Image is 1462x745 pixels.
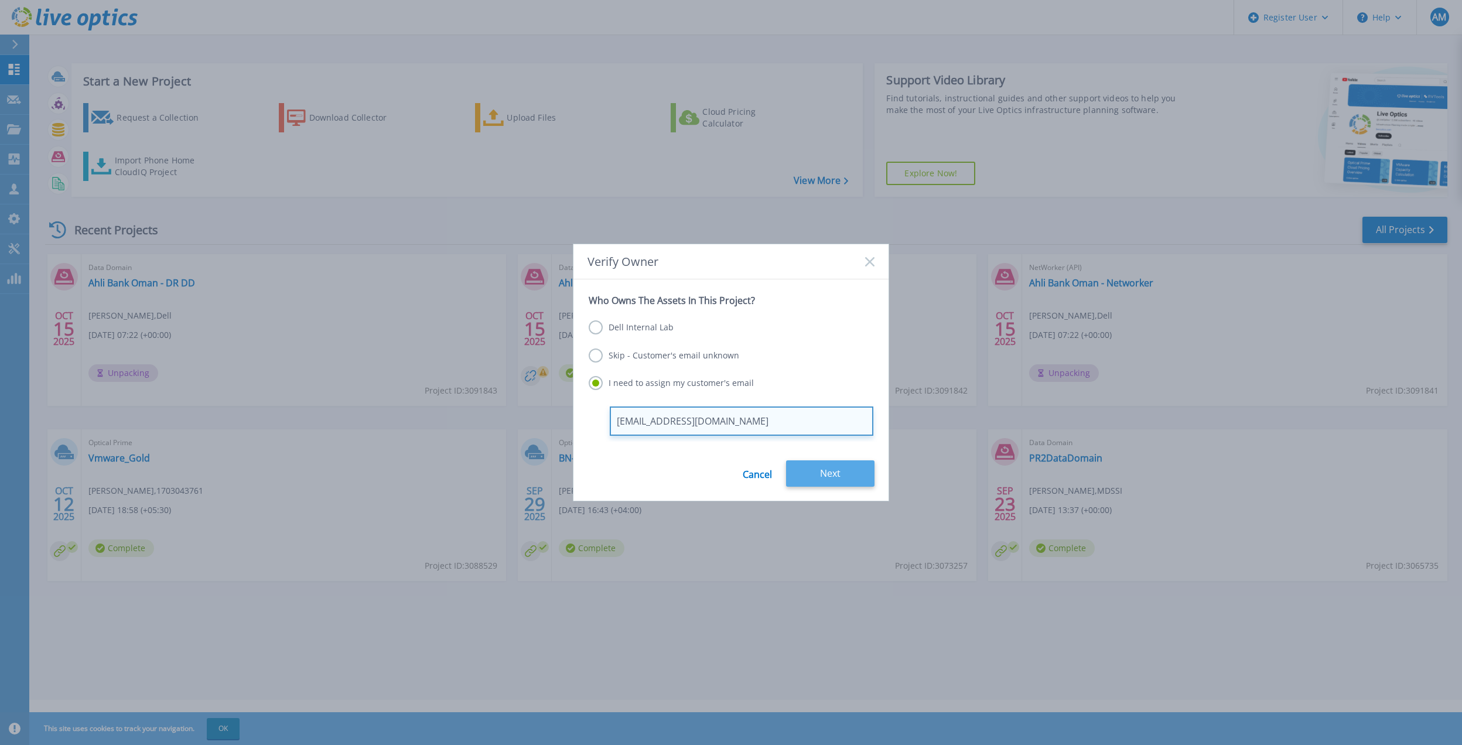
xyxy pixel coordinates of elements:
[589,295,873,306] p: Who Owns The Assets In This Project?
[589,320,674,334] label: Dell Internal Lab
[589,376,754,390] label: I need to assign my customer's email
[589,348,739,363] label: Skip - Customer's email unknown
[786,460,875,487] button: Next
[587,255,658,268] span: Verify Owner
[610,406,873,436] input: Enter email address
[743,460,772,487] a: Cancel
